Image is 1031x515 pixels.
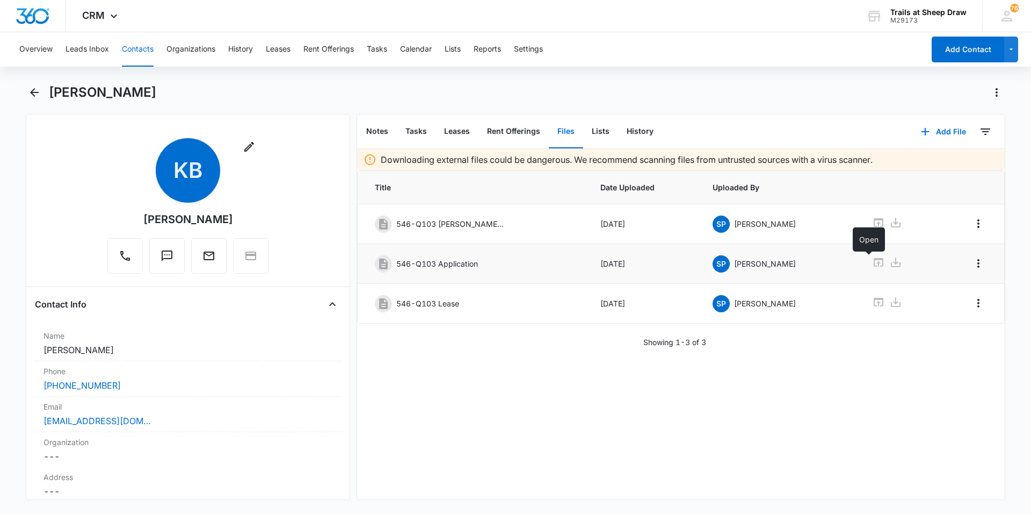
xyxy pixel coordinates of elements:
[43,379,121,392] a: [PHONE_NUMBER]
[43,330,332,341] label: Name
[26,84,42,101] button: Back
[228,32,253,67] button: History
[324,296,341,313] button: Close
[43,450,332,463] dd: ---
[122,32,154,67] button: Contacts
[400,32,432,67] button: Calendar
[43,366,332,377] label: Phone
[149,238,185,274] button: Text
[600,182,687,193] span: Date Uploaded
[156,138,220,203] span: KB
[191,255,227,264] a: Email
[43,485,332,498] dd: ---
[478,115,549,148] button: Rent Offerings
[890,8,967,17] div: account name
[397,115,435,148] button: Tasks
[445,32,461,67] button: Lists
[853,227,885,252] div: Open
[43,471,332,483] label: Address
[367,32,387,67] button: Tasks
[149,255,185,264] a: Text
[107,238,143,274] button: Call
[910,119,977,145] button: Add File
[713,216,730,233] span: SP
[713,182,846,193] span: Uploaded By
[713,255,730,273] span: SP
[381,153,873,166] p: Downloading external files could be dangerous. We recommend scanning files from untrusted sources...
[977,123,994,140] button: Filters
[396,218,504,230] p: 546-Q103 [PERSON_NAME]'s Insurance
[43,437,332,448] label: Organization
[396,298,459,309] p: 546-Q103 Lease
[583,115,618,148] button: Lists
[19,32,53,67] button: Overview
[107,255,143,264] a: Call
[890,17,967,24] div: account id
[143,211,233,227] div: [PERSON_NAME]
[35,326,341,361] div: Name[PERSON_NAME]
[1010,4,1019,12] span: 76
[587,244,700,284] td: [DATE]
[66,32,109,67] button: Leads Inbox
[166,32,215,67] button: Organizations
[514,32,543,67] button: Settings
[375,182,575,193] span: Title
[970,255,987,272] button: Overflow Menu
[734,218,796,230] p: [PERSON_NAME]
[988,84,1005,101] button: Actions
[35,361,341,397] div: Phone[PHONE_NUMBER]
[49,84,156,101] h1: [PERSON_NAME]
[396,258,478,269] p: 546-Q103 Application
[970,295,987,312] button: Overflow Menu
[43,414,151,427] a: [EMAIL_ADDRESS][DOMAIN_NAME]
[435,115,478,148] button: Leases
[932,37,1004,62] button: Add Contact
[1010,4,1019,12] div: notifications count
[35,397,341,432] div: Email[EMAIL_ADDRESS][DOMAIN_NAME]
[474,32,501,67] button: Reports
[549,115,583,148] button: Files
[82,10,105,21] span: CRM
[587,284,700,324] td: [DATE]
[43,344,332,356] dd: [PERSON_NAME]
[970,215,987,232] button: Overflow Menu
[618,115,662,148] button: History
[35,432,341,467] div: Organization---
[303,32,354,67] button: Rent Offerings
[734,298,796,309] p: [PERSON_NAME]
[713,295,730,312] span: SP
[35,467,341,503] div: Address---
[266,32,291,67] button: Leases
[35,298,86,311] h4: Contact Info
[734,258,796,269] p: [PERSON_NAME]
[587,204,700,244] td: [DATE]
[43,401,332,412] label: Email
[643,337,706,348] p: Showing 1-3 of 3
[358,115,397,148] button: Notes
[191,238,227,274] button: Email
